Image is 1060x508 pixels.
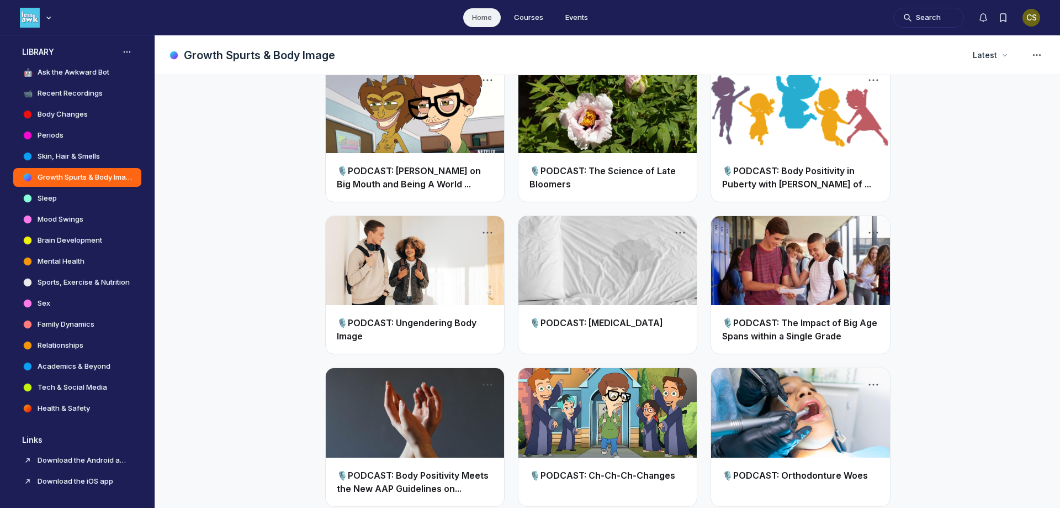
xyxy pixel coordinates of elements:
[13,126,141,145] a: Periods
[866,225,881,240] button: Post actions
[13,357,141,376] a: Academics & Beyond
[529,317,663,328] a: 🎙️PODCAST: [MEDICAL_DATA]
[13,273,141,292] a: Sports, Exercise & Nutrition
[38,298,50,309] h4: Sex
[672,225,688,240] button: Post actions
[1022,9,1040,27] div: CS
[556,8,597,27] a: Events
[184,48,335,63] h1: Growth Spurts & Body Image
[20,8,40,28] img: Less Awkward Hub logo
[337,165,481,190] a: 🎙️PODCAST: [PERSON_NAME] on Big Mouth and Being A World ...
[38,256,84,267] h4: Mental Health
[672,377,688,392] button: Post actions
[38,130,63,141] h4: Periods
[13,431,141,449] button: LinksExpand links
[505,8,552,27] a: Courses
[13,63,141,82] a: 🤖Ask the Awkward Bot
[38,109,88,120] h4: Body Changes
[13,399,141,418] a: Health & Safety
[38,476,128,487] h4: Download the iOS app
[22,434,43,446] span: Links
[155,35,1060,75] header: Page Header
[13,378,141,397] a: Tech & Social Media
[121,46,132,57] button: View space group options
[38,151,100,162] h4: Skin, Hair & Smells
[38,361,110,372] h4: Academics & Beyond
[38,214,83,225] h4: Mood Swings
[337,317,476,342] a: 🎙️PODCAST: Ungendering Body Image
[966,45,1014,65] button: Latest
[22,67,33,78] span: 🤖
[480,225,495,240] button: Post actions
[13,84,141,103] a: 📹Recent Recordings
[722,470,868,481] a: 🎙️PODCAST: Orthodonture Woes
[13,43,141,61] button: LIBRARYCollapse space
[38,193,57,204] h4: Sleep
[480,72,495,88] button: Post actions
[13,189,141,208] a: Sleep
[22,88,33,99] span: 📹
[13,451,141,470] a: Download the Android appView sidebar link options
[337,470,489,494] a: 🎙️PODCAST: Body Positivity Meets the New AAP Guidelines on...
[38,277,130,288] h4: Sports, Exercise & Nutrition
[22,46,54,57] h3: LIBRARY
[38,340,83,351] h4: Relationships
[529,470,675,481] a: 🎙️PODCAST: Ch-Ch-Ch-Changes
[993,8,1013,28] button: Bookmarks
[866,377,881,392] button: Post actions
[1027,45,1047,65] button: Space settings
[13,231,141,250] a: Brain Development
[38,67,109,78] h4: Ask the Awkward Bot
[13,168,141,187] a: Growth Spurts & Body Image
[38,235,102,246] h4: Brain Development
[13,336,141,355] a: Relationships
[722,165,871,190] a: 🎙️PODCAST: Body Positivity in Puberty with [PERSON_NAME] of ...
[20,7,54,29] button: Less Awkward Hub logo
[893,8,964,28] button: Search
[13,472,141,491] a: Download the iOS appView sidebar link options
[866,72,881,88] button: Post actions
[38,403,90,414] h4: Health & Safety
[38,382,107,393] h4: Tech & Social Media
[463,8,501,27] a: Home
[672,72,688,88] button: Post actions
[973,50,997,61] span: Latest
[13,147,141,166] a: Skin, Hair & Smells
[480,377,495,392] button: Post actions
[722,317,877,342] a: 🎙️PODCAST: The Impact of Big Age Spans within a Single Grade
[13,252,141,271] a: Mental Health
[13,294,141,313] a: Sex
[38,88,103,99] h4: Recent Recordings
[1030,49,1043,62] svg: Space settings
[38,455,128,466] h4: Download the Android app
[973,8,993,28] button: Notifications
[38,319,94,330] h4: Family Dynamics
[529,165,676,190] a: 🎙️PODCAST: The Science of Late Bloomers
[13,315,141,334] a: Family Dynamics
[1022,9,1040,27] button: User menu options
[13,105,141,124] a: Body Changes
[38,172,132,183] h4: Growth Spurts & Body Image
[13,210,141,229] a: Mood Swings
